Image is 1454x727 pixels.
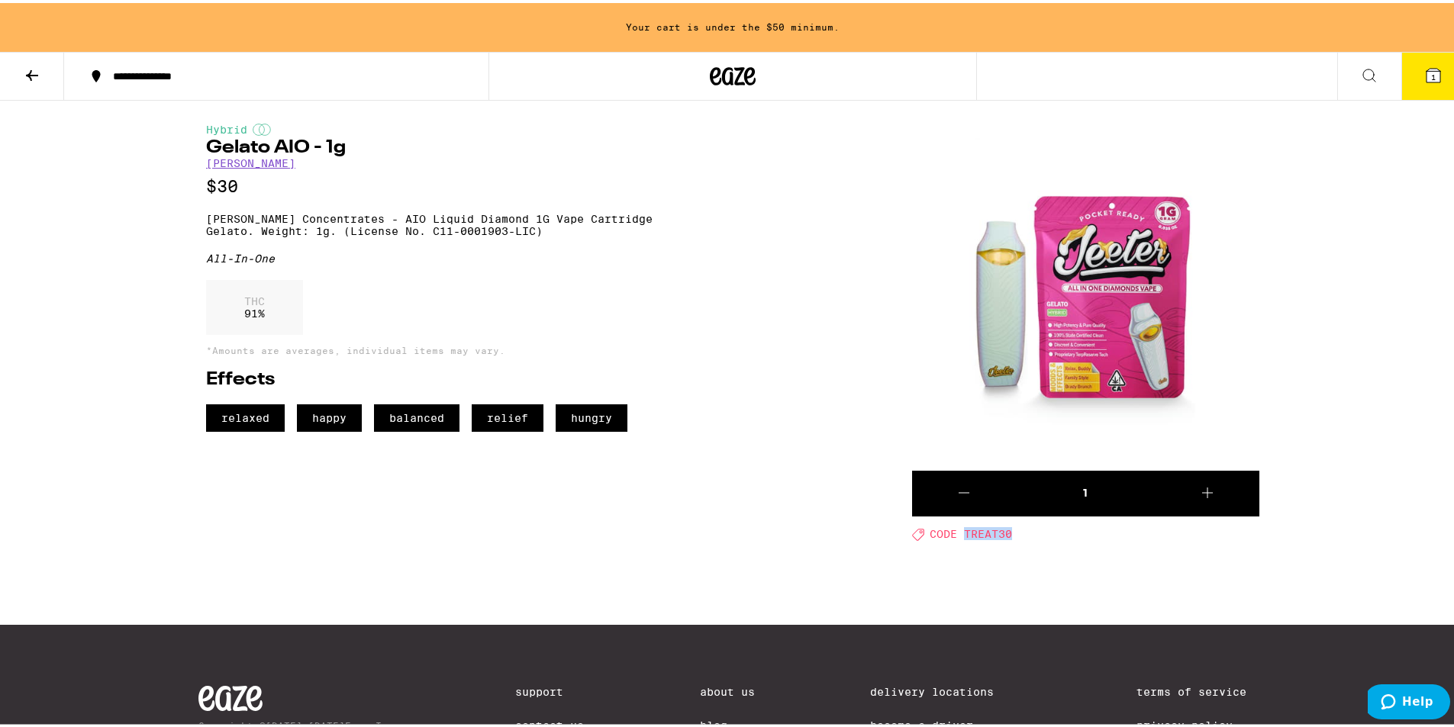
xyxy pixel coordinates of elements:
[206,277,303,332] div: 91 %
[206,174,680,193] p: $30
[206,343,680,352] p: *Amounts are averages, individual items may vary.
[556,401,627,429] span: hungry
[206,401,285,429] span: relaxed
[1136,683,1267,695] a: Terms of Service
[870,683,1021,695] a: Delivery Locations
[912,121,1259,468] img: Jeeter - Gelato AIO - 1g
[374,401,459,429] span: balanced
[244,292,265,304] p: THC
[206,368,680,386] h2: Effects
[700,683,755,695] a: About Us
[1368,681,1450,719] iframe: Opens a widget where you can find more information
[206,136,680,154] h1: Gelato AIO - 1g
[515,683,584,695] a: Support
[253,121,271,133] img: hybridColor.svg
[1431,69,1436,79] span: 1
[297,401,362,429] span: happy
[472,401,543,429] span: relief
[206,121,680,133] div: Hybrid
[930,526,1012,538] span: CODE TREAT30
[1016,483,1155,498] div: 1
[206,210,680,234] p: [PERSON_NAME] Concentrates - AIO Liquid Diamond 1G Vape Cartridge Gelato. Weight: 1g. (License No...
[206,154,295,166] a: [PERSON_NAME]
[206,249,680,262] div: All-In-One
